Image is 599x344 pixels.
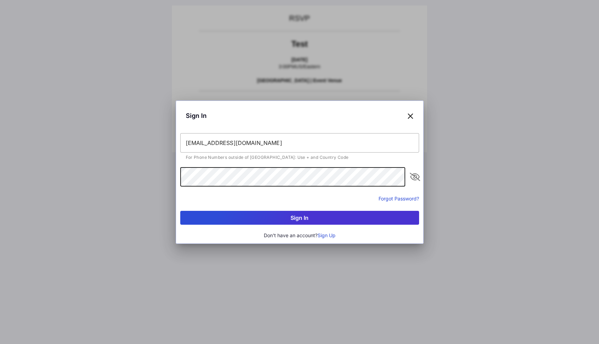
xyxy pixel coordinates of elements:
[180,232,419,239] div: Don't have an account?
[180,211,419,225] button: Sign In
[411,173,419,181] i: appended action
[379,195,419,202] button: Forgot Password?
[318,232,336,239] button: Sign Up
[186,155,414,160] div: For Phone Numbers outside of [GEOGRAPHIC_DATA]: Use + and Country Code
[186,111,207,120] span: Sign In
[180,133,419,153] input: Email or Phone Number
